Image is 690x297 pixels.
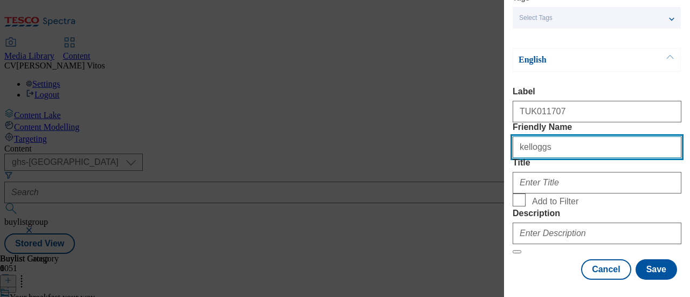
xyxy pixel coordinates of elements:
label: Label [513,87,681,96]
p: English [519,54,632,65]
input: Enter Label [513,101,681,122]
label: Friendly Name [513,122,681,132]
input: Enter Title [513,172,681,194]
span: Add to Filter [532,197,578,206]
label: Description [513,209,681,218]
input: Enter Description [513,223,681,244]
button: Save [636,259,677,280]
span: Select Tags [519,14,553,22]
input: Enter Friendly Name [513,136,681,158]
button: Cancel [581,259,631,280]
label: Title [513,158,681,168]
button: Select Tags [513,7,681,29]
